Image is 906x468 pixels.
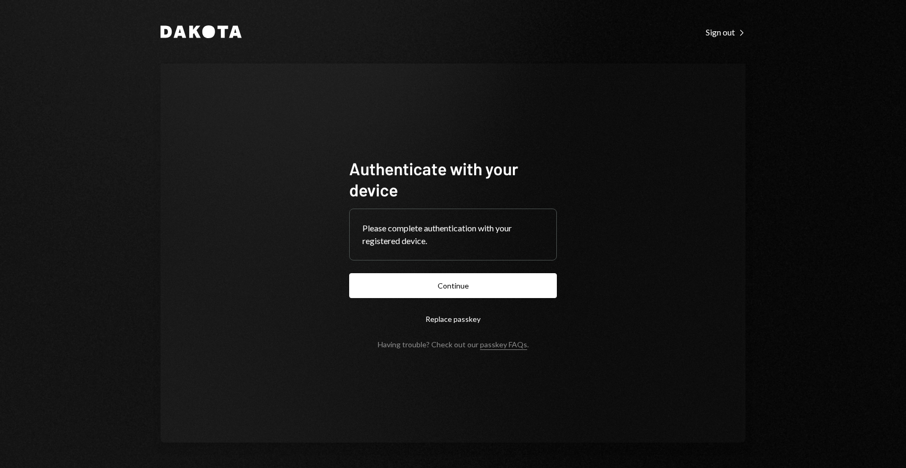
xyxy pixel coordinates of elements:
[706,26,745,38] a: Sign out
[362,222,544,247] div: Please complete authentication with your registered device.
[706,27,745,38] div: Sign out
[349,158,557,200] h1: Authenticate with your device
[378,340,529,349] div: Having trouble? Check out our .
[349,273,557,298] button: Continue
[349,307,557,331] button: Replace passkey
[480,340,527,350] a: passkey FAQs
